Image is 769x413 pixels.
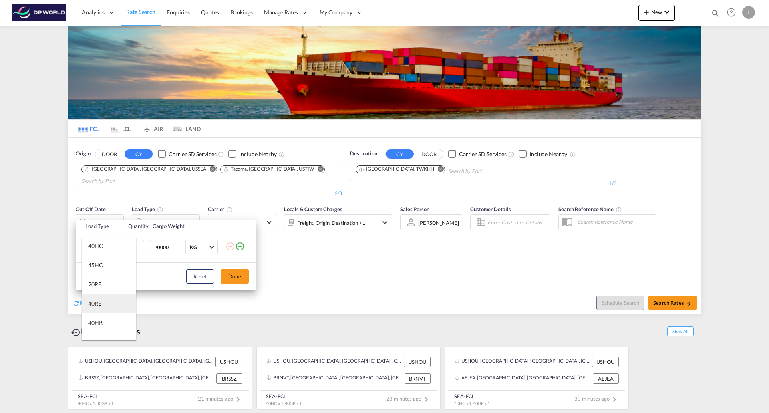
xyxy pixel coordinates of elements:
div: 40HC [88,242,103,250]
div: 40HR [88,319,103,327]
div: 45HC [88,261,103,269]
div: 40RE [88,300,101,308]
div: 20RE [88,280,101,288]
div: 20OT [88,338,102,346]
